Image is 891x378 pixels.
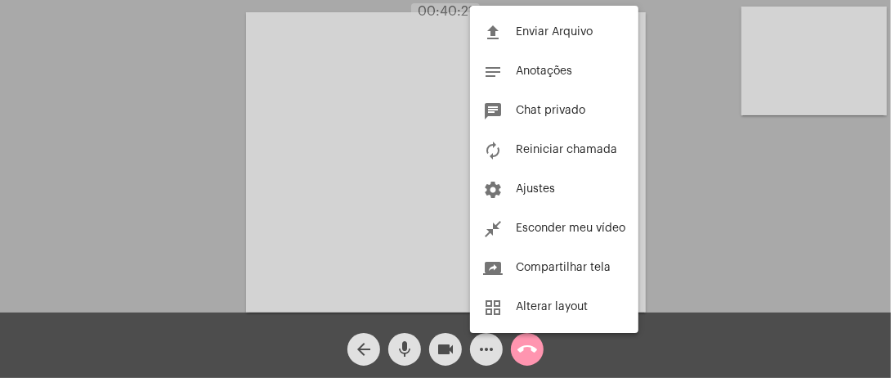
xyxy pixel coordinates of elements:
[483,180,503,200] mat-icon: settings
[516,105,585,116] span: Chat privado
[516,183,555,195] span: Ajustes
[516,65,572,77] span: Anotações
[483,298,503,317] mat-icon: grid_view
[483,62,503,82] mat-icon: notes
[516,144,617,155] span: Reiniciar chamada
[516,262,611,273] span: Compartilhar tela
[483,259,503,278] mat-icon: screen_share
[483,23,503,43] mat-icon: file_upload
[516,223,625,234] span: Esconder meu vídeo
[483,101,503,121] mat-icon: chat
[516,26,593,38] span: Enviar Arquivo
[483,141,503,160] mat-icon: autorenew
[516,301,588,313] span: Alterar layout
[483,219,503,239] mat-icon: close_fullscreen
